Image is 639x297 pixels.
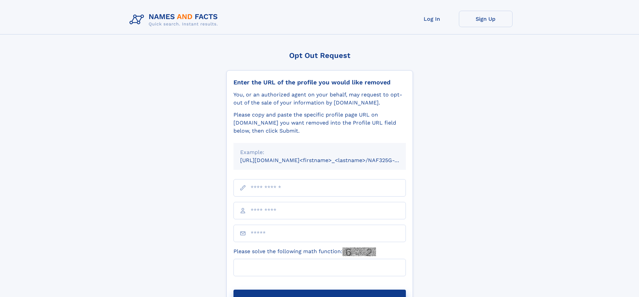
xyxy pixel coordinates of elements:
[127,11,223,29] img: Logo Names and Facts
[226,51,413,60] div: Opt Out Request
[233,247,376,256] label: Please solve the following math function:
[459,11,513,27] a: Sign Up
[233,111,406,135] div: Please copy and paste the specific profile page URL on [DOMAIN_NAME] you want removed into the Pr...
[240,157,419,163] small: [URL][DOMAIN_NAME]<firstname>_<lastname>/NAF325G-xxxxxxxx
[240,148,399,156] div: Example:
[233,91,406,107] div: You, or an authorized agent on your behalf, may request to opt-out of the sale of your informatio...
[405,11,459,27] a: Log In
[233,79,406,86] div: Enter the URL of the profile you would like removed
